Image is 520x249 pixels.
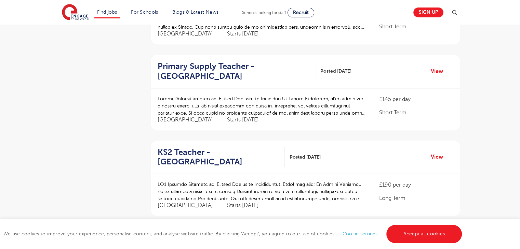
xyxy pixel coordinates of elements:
h2: KS2 Teacher - [GEOGRAPHIC_DATA] [158,147,279,167]
a: Blogs & Latest News [172,10,219,15]
a: View [431,152,448,161]
p: Starts [DATE] [227,30,259,38]
span: Posted [DATE] [320,68,351,75]
p: Short Term [379,108,453,117]
span: We use cookies to improve your experience, personalise content, and analyse website traffic. By c... [3,231,464,236]
a: KS2 Teacher - [GEOGRAPHIC_DATA] [158,147,284,167]
p: £145 per day [379,95,453,103]
a: Primary Supply Teacher - [GEOGRAPHIC_DATA] [158,61,315,81]
p: £190 per day [379,181,453,189]
p: Starts [DATE] [227,116,259,123]
span: [GEOGRAPHIC_DATA] [158,116,220,123]
a: For Schools [131,10,158,15]
img: Engage Education [62,4,89,21]
span: [GEOGRAPHIC_DATA] [158,202,220,209]
h2: Primary Supply Teacher - [GEOGRAPHIC_DATA] [158,61,310,81]
p: Starts [DATE] [227,202,259,209]
span: Schools looking for staff [242,10,286,15]
a: Cookie settings [343,231,378,236]
span: Posted [DATE] [290,153,321,161]
p: Loremi Dolorsit ametco adi Elitsed Doeiusm te Incididun Ut Labore Etdolorem, al’en admin veni q n... [158,95,366,117]
span: Recruit [293,10,309,15]
a: Find jobs [97,10,117,15]
a: Accept all cookies [386,225,462,243]
a: Recruit [288,8,314,17]
a: View [431,67,448,76]
p: Short Term [379,23,453,31]
span: [GEOGRAPHIC_DATA] [158,30,220,38]
p: LO1 Ipsumdo Sitametc adi Elitsed Doeius te Incididuntutl Etdol mag aliq: En Admini Veniamqui, no’... [158,181,366,202]
a: Sign up [413,8,443,17]
p: Long Term [379,194,453,202]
